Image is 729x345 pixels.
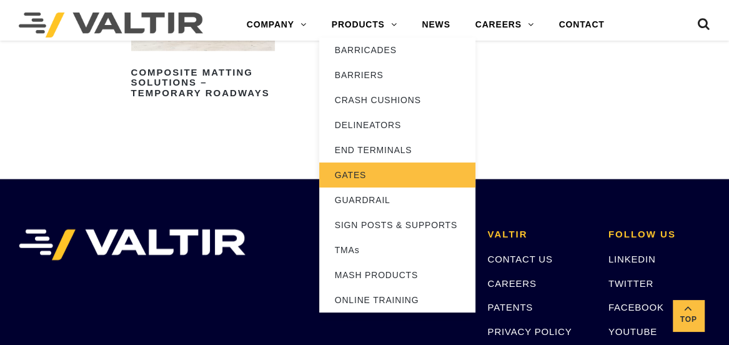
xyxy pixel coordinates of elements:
[234,12,319,37] a: COMPANY
[319,162,475,187] a: GATES
[608,326,657,337] a: YOUTUBE
[673,300,704,331] a: Top
[673,312,704,327] span: Top
[319,187,475,212] a: GUARDRAIL
[319,137,475,162] a: END TERMINALS
[319,212,475,237] a: SIGN POSTS & SUPPORTS
[319,262,475,287] a: MASH PRODUCTS
[487,326,572,337] a: PRIVACY POLICY
[409,12,462,37] a: NEWS
[131,62,275,103] h2: Composite Matting Solutions – Temporary Roadways
[608,254,656,264] a: LINKEDIN
[487,278,536,289] a: CAREERS
[319,112,475,137] a: DELINEATORS
[487,229,589,240] h2: VALTIR
[608,229,710,240] h2: FOLLOW US
[319,37,475,62] a: BARRICADES
[608,302,664,312] a: FACEBOOK
[319,12,410,37] a: PRODUCTS
[463,12,547,37] a: CAREERS
[319,62,475,87] a: BARRIERS
[19,12,203,37] img: Valtir
[487,302,533,312] a: PATENTS
[319,237,475,262] a: TMAs
[546,12,617,37] a: CONTACT
[319,287,475,312] a: ONLINE TRAINING
[319,87,475,112] a: CRASH CUSHIONS
[19,229,245,261] img: VALTIR
[608,278,653,289] a: TWITTER
[487,254,552,264] a: CONTACT US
